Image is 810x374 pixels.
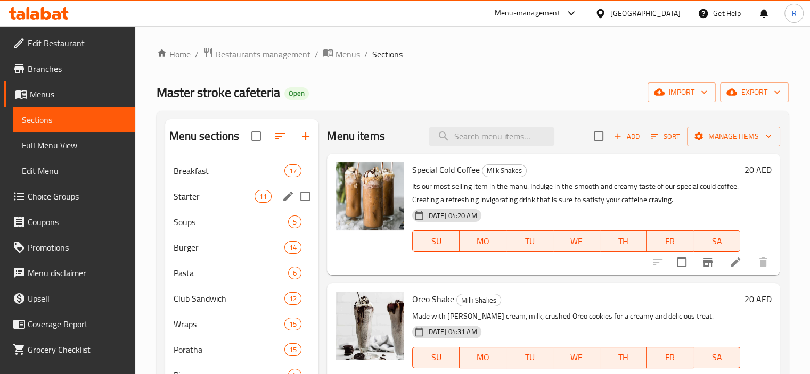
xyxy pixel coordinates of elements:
span: 12 [285,294,301,304]
span: 15 [285,345,301,355]
span: Sort [651,130,680,143]
div: Soups [174,215,289,228]
span: 5 [289,217,301,227]
span: Open [284,89,309,98]
span: Select all sections [245,125,267,147]
div: Poratha15 [165,337,319,362]
span: Select to update [670,251,693,273]
a: Coupons [4,209,135,235]
span: Club Sandwich [174,292,285,305]
span: Restaurants management [216,48,310,61]
span: 6 [289,268,301,278]
span: Menus [336,48,360,61]
span: Edit Restaurant [28,37,127,49]
span: Oreo Shake [412,291,454,307]
input: search [429,127,554,146]
img: Special Cold Coffee [336,162,404,230]
div: items [255,190,272,203]
div: Starter11edit [165,184,319,209]
a: Coverage Report [4,311,135,337]
button: TU [506,347,553,368]
span: Breakfast [174,164,285,177]
span: Grocery Checklist [28,343,127,356]
a: Grocery Checklist [4,337,135,362]
span: Starter [174,190,255,203]
span: Add [612,130,641,143]
div: items [288,267,301,279]
li: / [195,48,199,61]
span: Select section [587,125,610,147]
button: SA [693,347,740,368]
span: MO [464,234,502,249]
button: Add [610,128,644,145]
button: Manage items [687,127,780,146]
span: Pasta [174,267,289,279]
span: SU [417,350,455,365]
span: Burger [174,241,285,254]
span: Sections [22,113,127,126]
li: / [315,48,318,61]
button: import [648,82,716,102]
a: Menus [323,47,360,61]
button: WE [553,347,600,368]
span: 17 [285,166,301,176]
h2: Menu items [327,128,385,144]
a: Upsell [4,286,135,311]
nav: breadcrumb [157,47,789,61]
div: Pasta6 [165,260,319,286]
div: Menu-management [495,7,560,20]
a: Home [157,48,191,61]
span: Full Menu View [22,139,127,152]
span: Add item [610,128,644,145]
a: Menus [4,81,135,107]
button: SU [412,230,460,252]
span: [DATE] 04:20 AM [422,211,481,221]
div: Soups5 [165,209,319,235]
div: Burger14 [165,235,319,260]
div: Club Sandwich12 [165,286,319,311]
button: delete [750,250,776,275]
span: R [791,7,796,19]
span: Coupons [28,215,127,228]
span: SU [417,234,455,249]
span: Master stroke cafeteria [157,80,280,104]
button: MO [460,347,506,368]
div: Wraps15 [165,311,319,337]
span: WE [558,350,596,365]
button: MO [460,230,506,252]
h6: 20 AED [744,162,772,177]
span: WE [558,234,596,249]
h6: 20 AED [744,292,772,306]
span: Coverage Report [28,318,127,330]
a: Restaurants management [203,47,310,61]
a: Promotions [4,235,135,260]
span: Sections [372,48,403,61]
a: Full Menu View [13,132,135,158]
span: Menus [30,88,127,101]
span: Choice Groups [28,190,127,203]
button: edit [280,188,296,204]
p: Made with [PERSON_NAME] cream, milk, crushed Oreo cookies for a creamy and delicious treat. [412,310,740,323]
button: FR [647,230,693,252]
span: Poratha [174,343,285,356]
span: [DATE] 04:31 AM [422,327,481,337]
a: Edit menu item [729,256,742,269]
span: export [729,86,780,99]
span: FR [651,350,689,365]
span: Milk Shakes [457,294,501,306]
div: items [288,215,301,228]
button: export [720,82,789,102]
span: Edit Menu [22,164,127,177]
span: Manage items [696,130,772,143]
li: / [364,48,368,61]
span: Sort sections [267,123,293,149]
div: items [284,318,301,330]
button: SA [693,230,740,252]
img: Oreo Shake [336,292,404,360]
button: Branch-specific-item [695,250,721,275]
span: Branches [28,62,127,75]
div: Milk Shakes [456,294,501,306]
